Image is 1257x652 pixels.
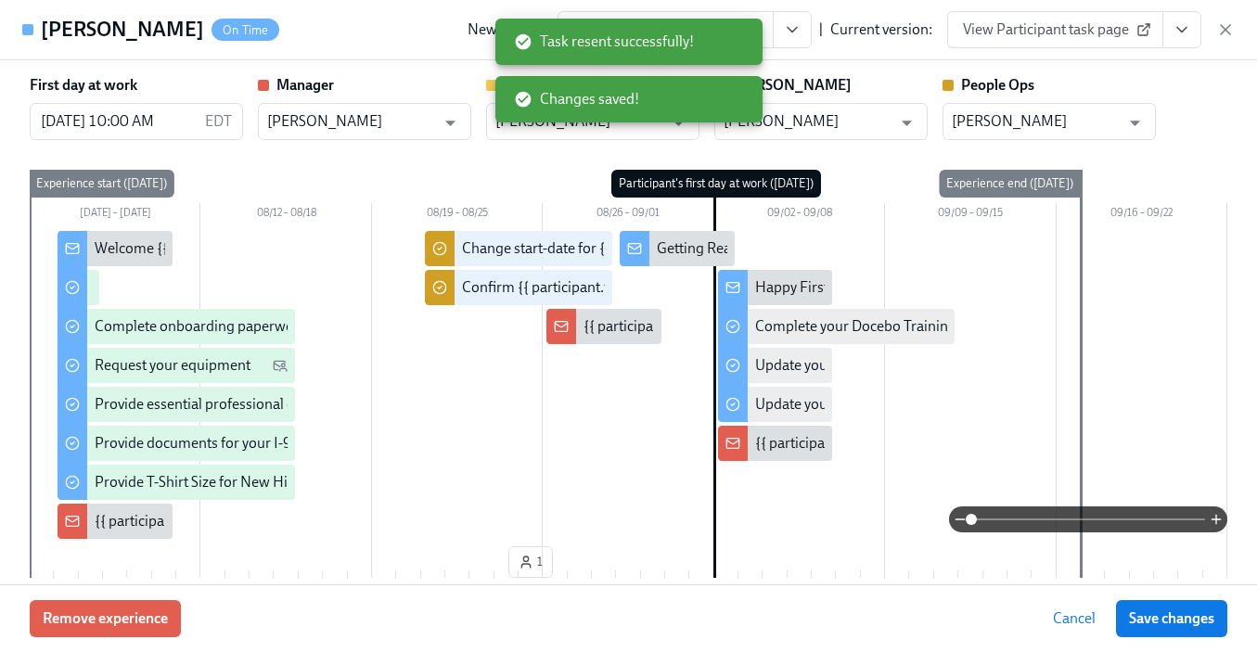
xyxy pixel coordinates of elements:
span: 1 [519,553,543,571]
div: Experience start ([DATE]) [29,170,174,198]
span: View Participant task page [963,20,1148,39]
button: View task page [1162,11,1201,48]
span: Remove experience [43,609,168,628]
div: {{ participant.firstName }} starts [DATE]! [755,433,1009,454]
div: Update your Linkedin profile [755,355,936,376]
div: Welcome {{ participant.firstName }}! [95,238,326,259]
span: On Time [212,23,279,37]
h4: [PERSON_NAME] [41,16,204,44]
label: First day at work [30,75,137,96]
div: Complete your Docebo Training Pathway [755,316,1014,337]
div: Confirm {{ participant.fullName }}'s background check passed [462,277,853,298]
div: [DATE] – [DATE] [30,203,200,227]
div: Complete onboarding paperwork in [GEOGRAPHIC_DATA] [95,316,469,337]
button: Save changes [1116,600,1227,637]
div: New version: [468,19,550,40]
div: 09/02 – 09/08 [714,203,885,227]
button: Open [892,109,921,137]
div: {{ participant.fullName }} starts in a week 🎉 [584,316,864,337]
div: Provide T-Shirt Size for New Hire Swag [95,472,338,492]
div: Update your Email Signature [755,394,936,415]
a: View Participant task page [558,11,774,48]
span: Task resent successfully! [514,32,694,52]
strong: People Ops [961,76,1034,94]
div: Request your equipment [95,355,250,376]
div: Participant's first day at work ([DATE]) [611,170,821,198]
div: Change start-date for {{ participant.fullName }} [462,238,759,259]
button: View task page [773,11,812,48]
span: Cancel [1053,609,1096,628]
div: 08/12 – 08/18 [200,203,371,227]
div: Getting Ready for Onboarding [657,238,848,259]
button: 1 [508,546,553,578]
p: EDT [205,111,232,132]
a: View Participant task page [947,11,1163,48]
div: | [819,19,823,40]
div: 08/19 – 08/25 [372,203,543,227]
div: Current version: [830,19,932,40]
span: Save changes [1129,609,1214,628]
div: 09/16 – 09/22 [1057,203,1227,227]
strong: [PERSON_NAME] [733,76,852,94]
span: Changes saved! [514,89,639,109]
strong: Manager [276,76,334,94]
div: Provide essential professional documentation [95,394,384,415]
button: Cancel [1040,600,1109,637]
button: Remove experience [30,600,181,637]
svg: Personal Email [273,358,288,373]
button: Open [1121,109,1149,137]
div: 08/26 – 09/01 [543,203,713,227]
div: Experience end ([DATE]) [939,170,1081,198]
div: Provide documents for your I-9 verification [95,433,366,454]
button: Open [436,109,465,137]
div: Happy First Day {{ participant.firstName }}! [755,277,1027,298]
div: 09/09 – 09/15 [885,203,1056,227]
